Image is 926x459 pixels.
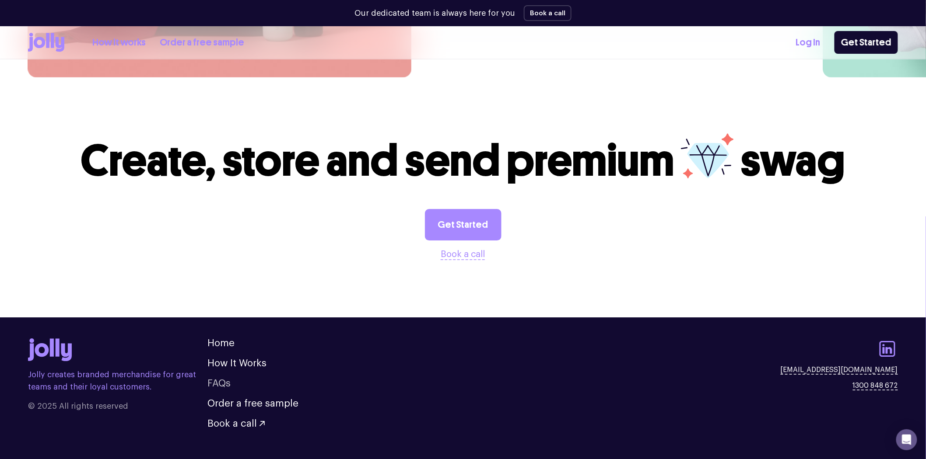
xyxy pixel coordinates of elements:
[781,365,898,375] a: [EMAIL_ADDRESS][DOMAIN_NAME]
[207,358,267,368] a: How It Works
[835,31,898,54] a: Get Started
[92,35,146,50] a: How it works
[796,35,821,50] a: Log In
[28,400,207,412] span: © 2025 All rights reserved
[853,380,898,391] a: 1300 848 672
[425,209,502,240] a: Get Started
[354,7,515,19] p: Our dedicated team is always here for you
[207,419,257,428] span: Book a call
[207,379,231,388] a: FAQs
[441,247,485,261] button: Book a call
[524,5,572,21] button: Book a call
[896,429,917,450] div: Open Intercom Messenger
[28,369,207,393] p: Jolly creates branded merchandise for great teams and their loyal customers.
[160,35,244,50] a: Order a free sample
[81,134,674,187] span: Create, store and send premium
[207,338,235,348] a: Home
[207,419,265,428] button: Book a call
[207,399,298,408] a: Order a free sample
[741,134,845,187] span: swag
